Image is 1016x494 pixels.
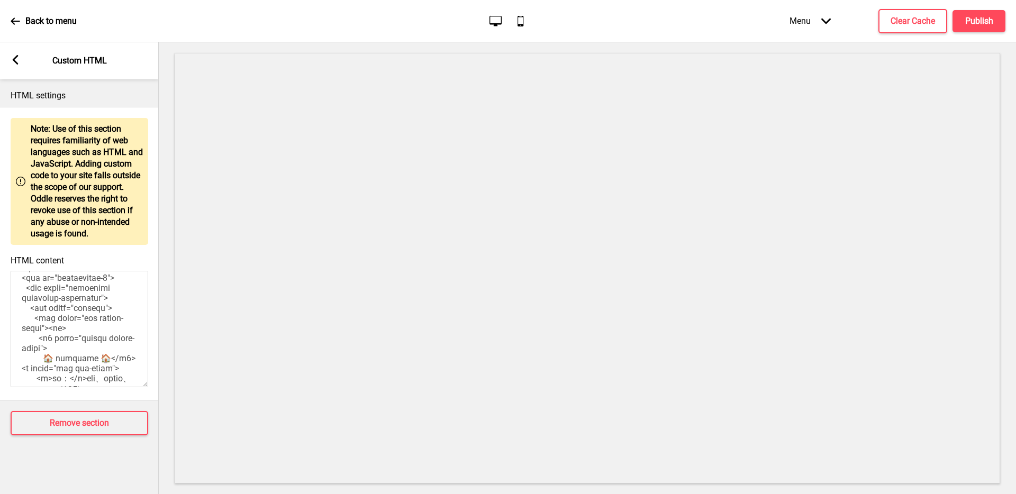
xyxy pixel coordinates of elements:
p: Custom HTML [52,55,107,67]
button: Publish [952,10,1005,32]
p: Note: Use of this section requires familiarity of web languages such as HTML and JavaScript. Addi... [31,123,143,240]
div: Menu [779,5,841,36]
a: Back to menu [11,7,77,35]
h4: Clear Cache [891,15,935,27]
label: HTML content [11,255,64,266]
h4: Remove section [50,417,109,429]
button: Remove section [11,411,148,435]
textarea: <!-- Loremip 1.9 --> <dolor> /* Sitame consect #adipiscinge-s doei tempori ut la etd mag aliqu en... [11,271,148,387]
button: Clear Cache [878,9,947,33]
h4: Publish [965,15,993,27]
p: Back to menu [25,15,77,27]
p: HTML settings [11,90,148,102]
